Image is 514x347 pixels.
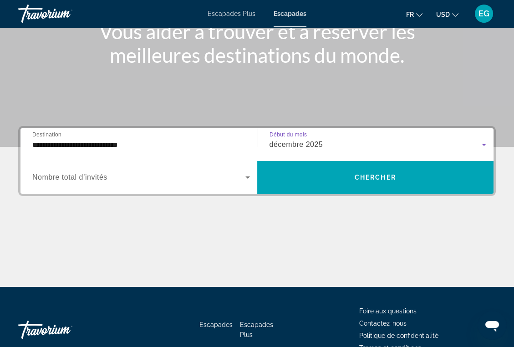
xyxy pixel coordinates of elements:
button: Changer la langue [406,8,422,21]
span: Chercher [355,174,396,181]
a: Travorium [18,316,109,343]
span: décembre 2025 [270,141,323,148]
button: Chercher [257,161,494,194]
a: Contactez-nous [359,320,407,327]
span: Destination [32,131,61,137]
a: Escapades Plus [240,321,273,338]
span: USD [436,11,450,18]
a: Foire aux questions [359,307,417,315]
div: Widget de recherche [20,128,494,194]
a: Escapades [199,321,233,328]
button: Menu utilisateur [472,4,496,23]
span: EG [478,9,489,18]
a: Escapades Plus [208,10,255,17]
h1: Vous aider à trouver et à réserver les meilleures destinations du monde. [87,20,428,67]
span: Nombre total d’invités [32,173,107,181]
span: Début du mois [270,132,307,138]
button: Changer de devise [436,8,458,21]
a: Politique de confidentialité [359,332,438,339]
span: Fr [406,11,414,18]
iframe: Bouton de lancement de la fenêtre de messagerie [478,311,507,340]
a: Escapades [274,10,306,17]
a: Travorium [18,2,109,25]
